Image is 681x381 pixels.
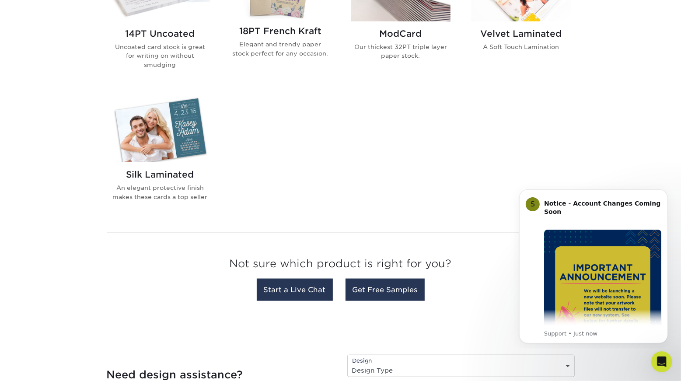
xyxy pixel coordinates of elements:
[231,26,330,36] h2: 18PT French Kraft
[111,28,210,39] h2: 14PT Uncoated
[471,42,571,51] p: A Soft Touch Lamination
[346,279,425,301] a: Get Free Samples
[231,40,330,58] p: Elegant and trendy paper stock perfect for any occasion.
[111,94,210,215] a: Silk Laminated Invitations and Announcements Silk Laminated An elegant protective finish makes th...
[651,351,672,372] iframe: Intercom live chat
[111,169,210,180] h2: Silk Laminated
[107,251,575,281] h3: Not sure which product is right for you?
[111,183,210,201] p: An elegant protective finish makes these cards a top seller
[257,279,333,301] a: Start a Live Chat
[2,354,74,378] iframe: Google Customer Reviews
[111,42,210,69] p: Uncoated card stock is great for writing on without smudging
[471,28,571,39] h2: Velvet Laminated
[351,28,451,39] h2: ModCard
[111,94,210,162] img: Silk Laminated Invitations and Announcements
[506,182,681,349] iframe: Intercom notifications message
[351,42,451,60] p: Our thickest 32PT triple layer paper stock.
